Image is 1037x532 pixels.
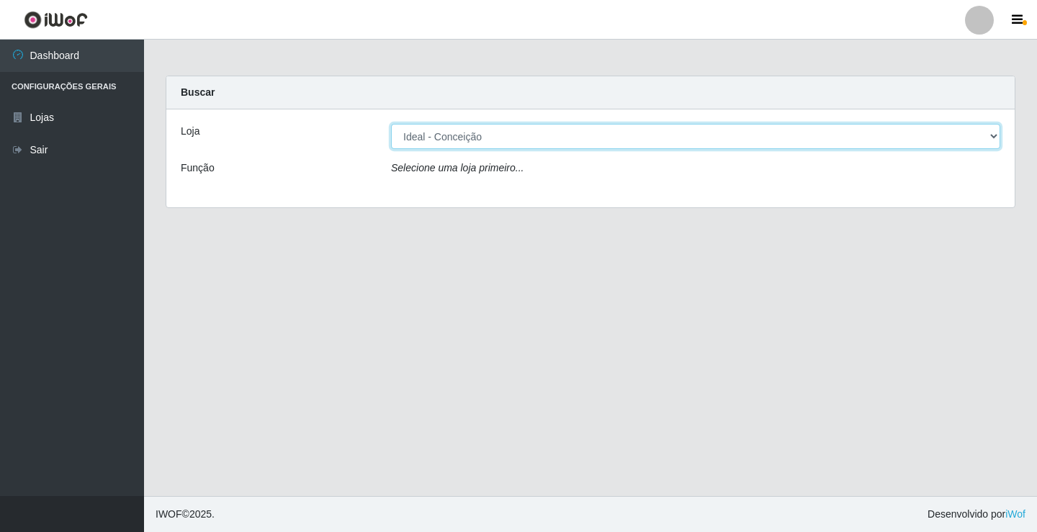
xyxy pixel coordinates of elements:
[24,11,88,29] img: CoreUI Logo
[928,507,1025,522] span: Desenvolvido por
[1005,508,1025,520] a: iWof
[181,161,215,176] label: Função
[181,124,199,139] label: Loja
[156,507,215,522] span: © 2025 .
[181,86,215,98] strong: Buscar
[391,162,524,173] i: Selecione uma loja primeiro...
[156,508,182,520] span: IWOF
